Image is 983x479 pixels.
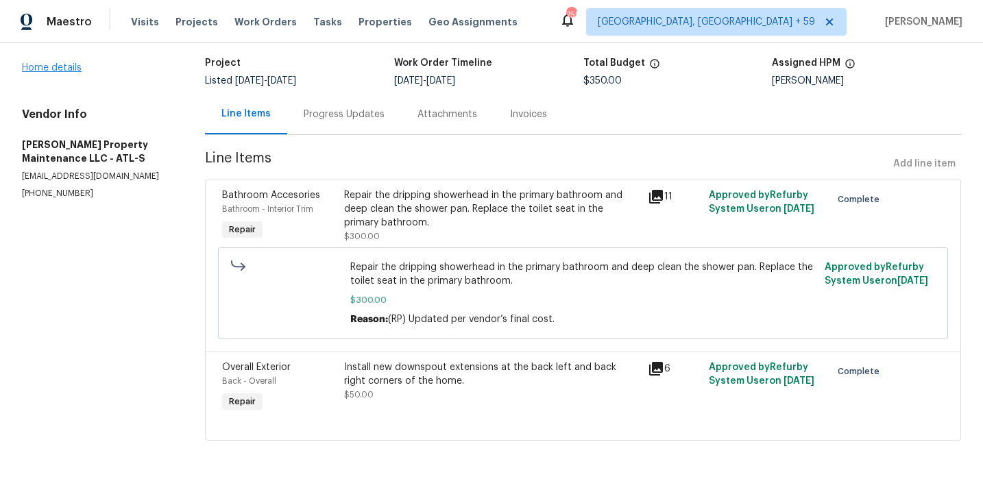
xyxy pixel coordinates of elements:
span: $50.00 [344,391,374,399]
span: Projects [175,15,218,29]
span: (RP) Updated per vendor’s final cost. [388,315,555,324]
div: Line Items [221,107,271,121]
h5: Assigned HPM [772,58,840,68]
div: 6 [648,360,701,377]
span: Bathroom Accesories [222,191,320,200]
span: [DATE] [426,76,455,86]
span: $350.00 [583,76,622,86]
span: $300.00 [344,232,380,241]
span: The hpm assigned to this work order. [845,58,855,76]
h5: Total Budget [583,58,645,68]
span: Overall Exterior [222,363,291,372]
span: Bathroom - Interior Trim [222,205,313,213]
h5: Project [205,58,241,68]
span: [DATE] [267,76,296,86]
span: - [394,76,455,86]
span: [DATE] [784,204,814,214]
span: Line Items [205,151,888,177]
span: Tasks [313,17,342,27]
span: Approved by Refurby System User on [825,262,928,286]
span: [DATE] [394,76,423,86]
span: $300.00 [350,293,816,307]
span: [DATE] [784,376,814,386]
span: Approved by Refurby System User on [709,191,814,214]
p: [PHONE_NUMBER] [22,188,172,199]
h5: [PERSON_NAME] Property Maintenance LLC - ATL-S [22,138,172,165]
div: Install new downspout extensions at the back left and back right corners of the home. [344,360,640,388]
span: Repair [223,395,261,408]
h5: Work Order Timeline [394,58,492,68]
div: Repair the dripping showerhead in the primary bathroom and deep clean the shower pan. Replace the... [344,188,640,230]
span: [DATE] [897,276,928,286]
span: [DATE] [235,76,264,86]
div: 11 [648,188,701,205]
span: Geo Assignments [428,15,518,29]
div: Invoices [510,108,547,121]
span: Visits [131,15,159,29]
span: Reason: [350,315,388,324]
span: [GEOGRAPHIC_DATA], [GEOGRAPHIC_DATA] + 59 [598,15,815,29]
span: Repair [223,223,261,236]
div: [PERSON_NAME] [772,76,961,86]
a: Home details [22,63,82,73]
h4: Vendor Info [22,108,172,121]
span: Complete [838,365,885,378]
span: Work Orders [234,15,297,29]
span: Back - Overall [222,377,276,385]
span: Properties [359,15,412,29]
span: Repair the dripping showerhead in the primary bathroom and deep clean the shower pan. Replace the... [350,260,816,288]
span: The total cost of line items that have been proposed by Opendoor. This sum includes line items th... [649,58,660,76]
span: Approved by Refurby System User on [709,363,814,386]
span: - [235,76,296,86]
span: Listed [205,76,296,86]
div: Progress Updates [304,108,385,121]
p: [EMAIL_ADDRESS][DOMAIN_NAME] [22,171,172,182]
span: [PERSON_NAME] [879,15,962,29]
span: Maestro [47,15,92,29]
span: Complete [838,193,885,206]
div: Attachments [417,108,477,121]
div: 755 [566,8,576,22]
